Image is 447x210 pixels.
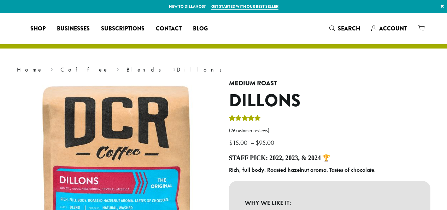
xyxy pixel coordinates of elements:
h4: Staff Pick: 2022, 2023, & 2024 🏆 [229,154,430,162]
a: (26customer reviews) [229,127,430,134]
bdi: 95.00 [255,138,276,147]
h4: Medium Roast [229,80,430,87]
span: Businesses [57,24,90,33]
span: Shop [30,24,46,33]
a: Blends [127,66,166,73]
span: Blog [193,24,208,33]
span: › [51,63,53,74]
bdi: 15.00 [229,138,249,147]
div: Rated 5.00 out of 5 [229,114,261,125]
span: Account [379,24,407,33]
a: Get started with our best seller [211,4,278,10]
span: Subscriptions [101,24,145,33]
span: › [117,63,119,74]
span: › [173,63,176,74]
span: $ [229,138,233,147]
span: – [251,138,254,147]
b: Rich, full body. Roasted hazelnut aroma. Tastes of chocolate. [229,166,376,174]
a: Coffee [60,66,109,73]
a: Search [324,23,366,34]
a: Home [17,66,43,73]
a: Shop [25,23,51,34]
span: 26 [230,127,236,134]
b: WHY WE LIKE IT: [245,197,414,209]
span: $ [255,138,259,147]
span: Contact [156,24,182,33]
h1: Dillons [229,91,430,111]
span: Search [338,24,360,33]
nav: Breadcrumb [17,66,430,74]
